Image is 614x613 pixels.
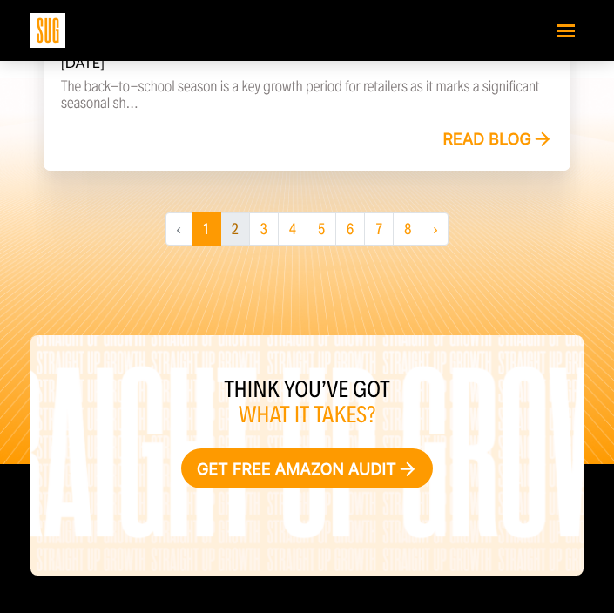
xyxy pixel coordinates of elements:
[61,78,553,111] p: The back-to-school season is a key growth period for retailers as it marks a significant seasonal...
[249,212,279,246] a: 3
[422,212,449,246] a: Next »
[181,448,433,488] a: Get free Amazon audit
[278,212,307,246] a: 4
[239,401,376,428] span: what it takes?
[61,55,553,71] h6: [DATE]
[30,13,65,48] img: Sug
[335,212,365,246] a: 6
[165,212,192,246] li: « Previous
[442,131,553,150] div: Read blog
[549,15,584,45] button: Toggle navigation
[393,212,422,246] a: 8
[220,212,250,246] a: 2
[364,212,394,246] a: 7
[30,377,584,428] h3: Think you’ve got
[192,212,221,246] span: 1
[307,212,336,246] a: 5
